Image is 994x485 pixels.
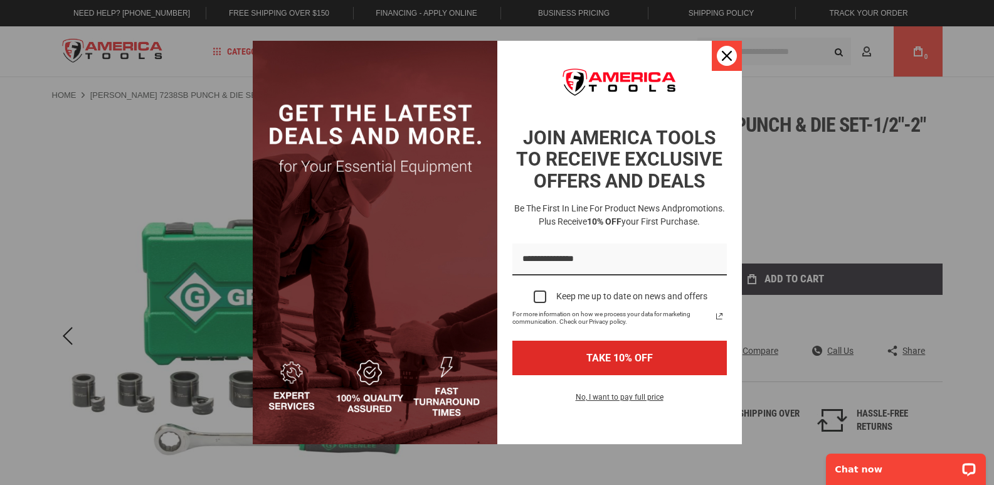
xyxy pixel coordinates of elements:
button: No, I want to pay full price [566,390,674,412]
input: Email field [512,243,727,275]
div: Keep me up to date on news and offers [556,291,707,302]
strong: 10% OFF [587,216,621,227]
button: TAKE 10% OFF [512,341,727,375]
svg: link icon [712,309,727,324]
a: Read our Privacy Policy [712,309,727,324]
button: Close [712,41,742,71]
svg: close icon [722,51,732,61]
iframe: LiveChat chat widget [818,445,994,485]
strong: JOIN AMERICA TOOLS TO RECEIVE EXCLUSIVE OFFERS AND DEALS [516,127,722,192]
h3: Be the first in line for product news and [510,202,729,228]
span: For more information on how we process your data for marketing communication. Check our Privacy p... [512,311,712,326]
